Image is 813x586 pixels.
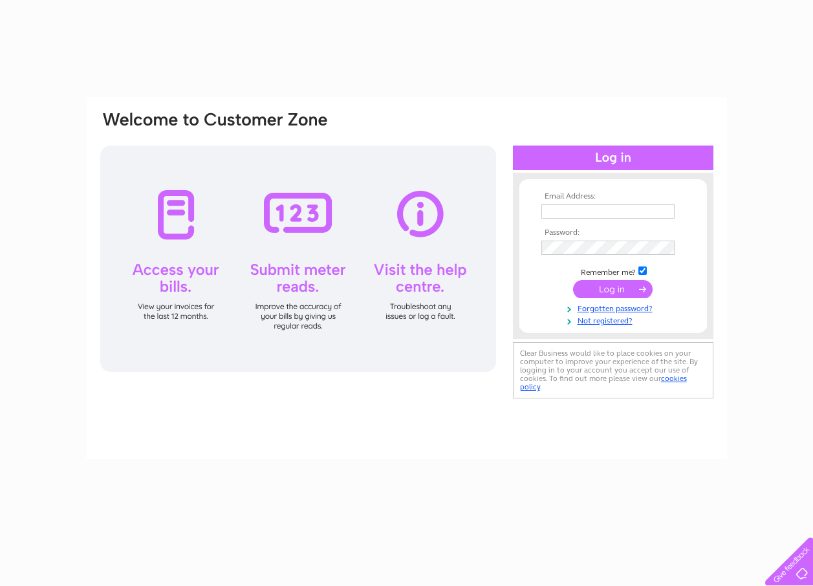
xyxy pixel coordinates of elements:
div: Clear Business would like to place cookies on your computer to improve your experience of the sit... [513,342,713,398]
a: cookies policy [520,374,687,391]
td: Remember me? [538,265,688,277]
a: Forgotten password? [541,301,688,314]
a: Not registered? [541,314,688,326]
th: Email Address: [538,192,688,201]
th: Password: [538,228,688,237]
input: Submit [573,280,653,298]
